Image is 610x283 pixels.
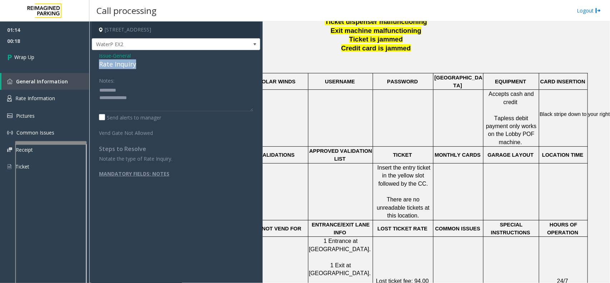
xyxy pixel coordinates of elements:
[258,79,296,84] span: SOLAR WINDS
[113,52,131,59] span: General
[349,35,403,43] span: Ticket is jammed
[14,53,34,61] span: Wrap Up
[435,152,481,158] span: MONTHLY CARDS
[547,222,579,235] span: HOURS OF OPERATION
[393,152,412,158] span: TICKET
[16,112,35,119] span: Pictures
[99,146,253,152] h4: Steps to Resolve
[99,74,114,84] label: Notes:
[111,52,131,59] span: -
[92,39,226,50] span: WaterP EX2
[325,79,355,84] span: USERNAME
[540,79,585,84] span: CARD INSERTION
[16,78,68,85] span: General Information
[252,226,301,231] span: DO NOT VEND FOR
[377,226,427,231] span: LOST TICKET RATE
[435,226,480,231] span: COMMON ISSUES
[491,222,530,235] span: SPECIAL INSTRUCTIONS
[495,79,526,84] span: EQUIPMENT
[325,18,427,25] span: Ticket dispenser malfunctioning
[15,95,55,102] span: Rate Information
[542,152,584,158] span: LOCATION TIME
[7,164,12,170] img: 'icon'
[259,152,294,158] span: VALIDATIONS
[387,79,418,84] span: PASSWORD
[486,115,538,145] span: Tapless debit payment only works on the Lobby POF machine.
[487,152,534,158] span: GARAGE LAYOUT
[1,73,89,90] a: General Information
[377,165,432,187] span: Insert the entry ticket in the yellow slot followed by the CC.
[99,114,161,121] label: Send alerts to manager
[99,59,253,69] div: Rate Inquiry
[540,111,610,117] span: Black stripe down to your right
[595,7,601,14] img: logout
[309,238,371,252] span: 1 Entrance at [GEOGRAPHIC_DATA].
[309,262,371,276] span: 1 Exit at [GEOGRAPHIC_DATA].
[93,2,160,19] h3: Call processing
[99,52,111,59] span: Issue
[7,147,12,152] img: 'icon'
[377,196,431,219] span: There are no unreadable tickets at this location.
[435,75,482,88] span: [GEOGRAPHIC_DATA]
[309,148,373,162] span: APPROVED VALIDATION LIST
[331,27,421,34] span: Exit machine malfunctioning
[577,7,601,14] a: Logout
[489,91,536,105] span: Accepts cash and credit
[97,127,163,137] label: Vend Gate Not Allowed
[7,79,13,84] img: 'icon'
[7,95,12,102] img: 'icon'
[7,130,13,136] img: 'icon'
[92,21,260,38] h4: [STREET_ADDRESS]
[341,44,411,52] span: Credit card is jammed
[99,170,169,177] u: MANDATORY FIELDS: NOTES
[16,129,54,136] span: Common Issues
[99,155,253,162] p: Notate the type of Rate Inquiry.
[7,113,13,118] img: 'icon'
[312,222,371,235] span: ENTRANCE/EXIT LANE INFO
